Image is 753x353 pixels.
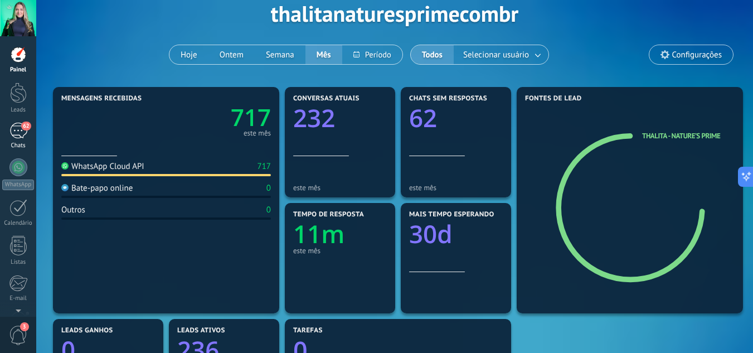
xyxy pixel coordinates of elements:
a: 717 [166,101,271,133]
div: 717 [257,161,271,172]
span: Leads ganhos [61,327,113,335]
button: Hoje [169,45,208,64]
div: Bate-papo online [61,183,133,194]
span: Configurações [672,50,722,60]
div: E-mail [2,295,35,302]
button: Todos [411,45,454,64]
span: Mensagens recebidas [61,95,142,103]
div: Outros [61,205,85,215]
a: Thalita - Nature’s Prime [642,131,720,141]
text: 717 [231,101,271,133]
div: Leads [2,107,35,114]
div: 0 [266,205,271,215]
div: Chats [2,142,35,149]
div: Painel [2,66,35,74]
button: Ontem [208,45,255,64]
span: Selecionar usuário [461,47,531,62]
div: WhatsApp Cloud API [61,161,144,172]
button: Semana [255,45,305,64]
text: 11m [293,217,344,250]
span: Fontes de lead [525,95,582,103]
div: este mês [293,246,387,255]
div: WhatsApp [2,180,34,190]
div: este mês [244,130,271,136]
div: 0 [266,183,271,194]
span: Tempo de resposta [293,211,364,219]
span: 3 [20,322,29,331]
div: Calendário [2,220,35,227]
span: 62 [21,122,31,130]
span: Leads ativos [177,327,225,335]
img: WhatsApp Cloud API [61,162,69,170]
span: Chats sem respostas [409,95,487,103]
img: Bate-papo online [61,184,69,191]
div: Listas [2,259,35,266]
span: Mais tempo esperando [409,211,494,219]
a: 30d [409,217,503,250]
text: 62 [409,101,437,134]
text: 30d [409,217,453,250]
div: este mês [293,183,387,192]
span: Tarefas [293,327,323,335]
text: 232 [293,101,335,134]
button: Selecionar usuário [454,45,548,64]
button: Mês [305,45,342,64]
span: Conversas atuais [293,95,360,103]
div: este mês [409,183,503,192]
